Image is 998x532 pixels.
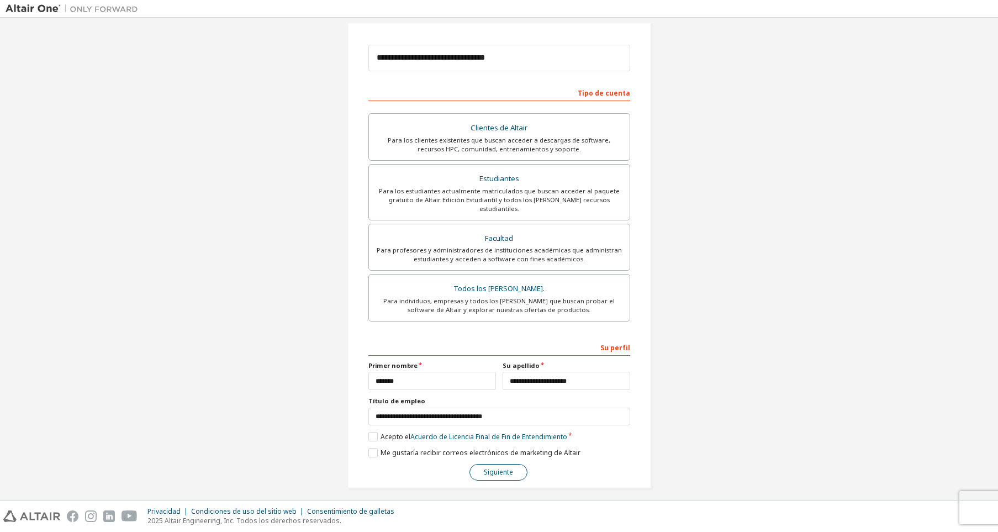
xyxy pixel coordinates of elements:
img: youtube.svg [122,510,138,522]
img: altair_logo.svg [3,510,60,522]
div: Para profesores y administradores de instituciones académicas que administran estudiantes y acced... [376,246,623,264]
div: Para los clientes existentes que buscan acceder a descargas de software, recursos HPC, comunidad,... [376,136,623,154]
button: Siguiente [469,464,527,481]
div: Privacidad [147,507,191,516]
label: Primer nombre [368,361,496,370]
label: Su apellido [503,361,630,370]
div: Clientes de Altair [376,120,623,136]
img: Altair Uno [6,3,144,14]
div: Consentimiento de galletas [307,507,401,516]
div: Estudiantes [376,171,623,187]
div: Para los estudiantes actualmente matriculados que buscan acceder al paquete gratuito de Altair Ed... [376,187,623,213]
img: instagram.svg [85,510,97,522]
label: Título de empleo [368,397,630,405]
a: Acuerdo de Licencia Final de Fin de Entendimiento [410,432,567,441]
img: linkedin.svg [103,510,115,522]
label: Me gustaría recibir correos electrónicos de marketing de Altair [368,448,580,457]
div: Tipo de cuenta [368,83,630,101]
img: facebook.svg [67,510,78,522]
div: Condiciones de uso del sitio web [191,507,307,516]
div: Todos los [PERSON_NAME]. [376,281,623,297]
div: Facultad [376,231,623,246]
div: Su perfil [368,338,630,356]
div: Para individuos, empresas y todos los [PERSON_NAME] que buscan probar el software de Altair y exp... [376,297,623,314]
label: Acepto el [368,432,567,441]
p: 2025 Altair Engineering, Inc. Todos los derechos reservados. [147,516,401,525]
